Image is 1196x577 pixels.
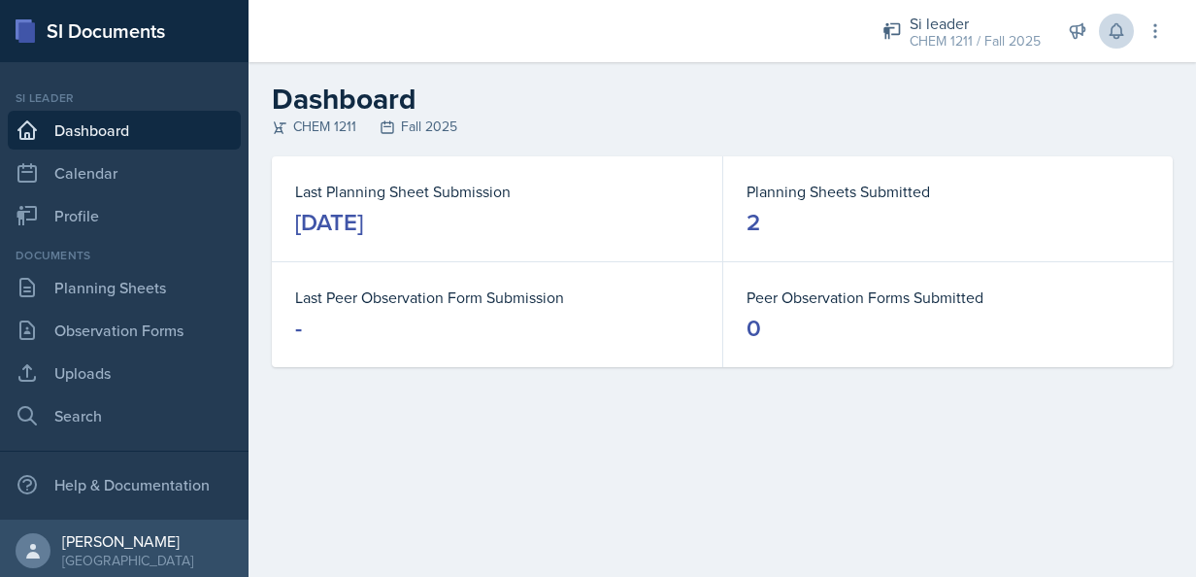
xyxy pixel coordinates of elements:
[8,396,241,435] a: Search
[295,207,363,238] div: [DATE]
[295,286,699,309] dt: Last Peer Observation Form Submission
[8,311,241,350] a: Observation Forms
[272,117,1173,137] div: CHEM 1211 Fall 2025
[272,82,1173,117] h2: Dashboard
[8,354,241,392] a: Uploads
[8,247,241,264] div: Documents
[295,313,302,344] div: -
[8,465,241,504] div: Help & Documentation
[8,196,241,235] a: Profile
[910,31,1041,51] div: CHEM 1211 / Fall 2025
[747,180,1149,203] dt: Planning Sheets Submitted
[910,12,1041,35] div: Si leader
[8,111,241,150] a: Dashboard
[295,180,699,203] dt: Last Planning Sheet Submission
[747,207,760,238] div: 2
[747,286,1149,309] dt: Peer Observation Forms Submitted
[8,89,241,107] div: Si leader
[747,313,761,344] div: 0
[62,531,193,551] div: [PERSON_NAME]
[8,153,241,192] a: Calendar
[8,268,241,307] a: Planning Sheets
[62,551,193,570] div: [GEOGRAPHIC_DATA]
